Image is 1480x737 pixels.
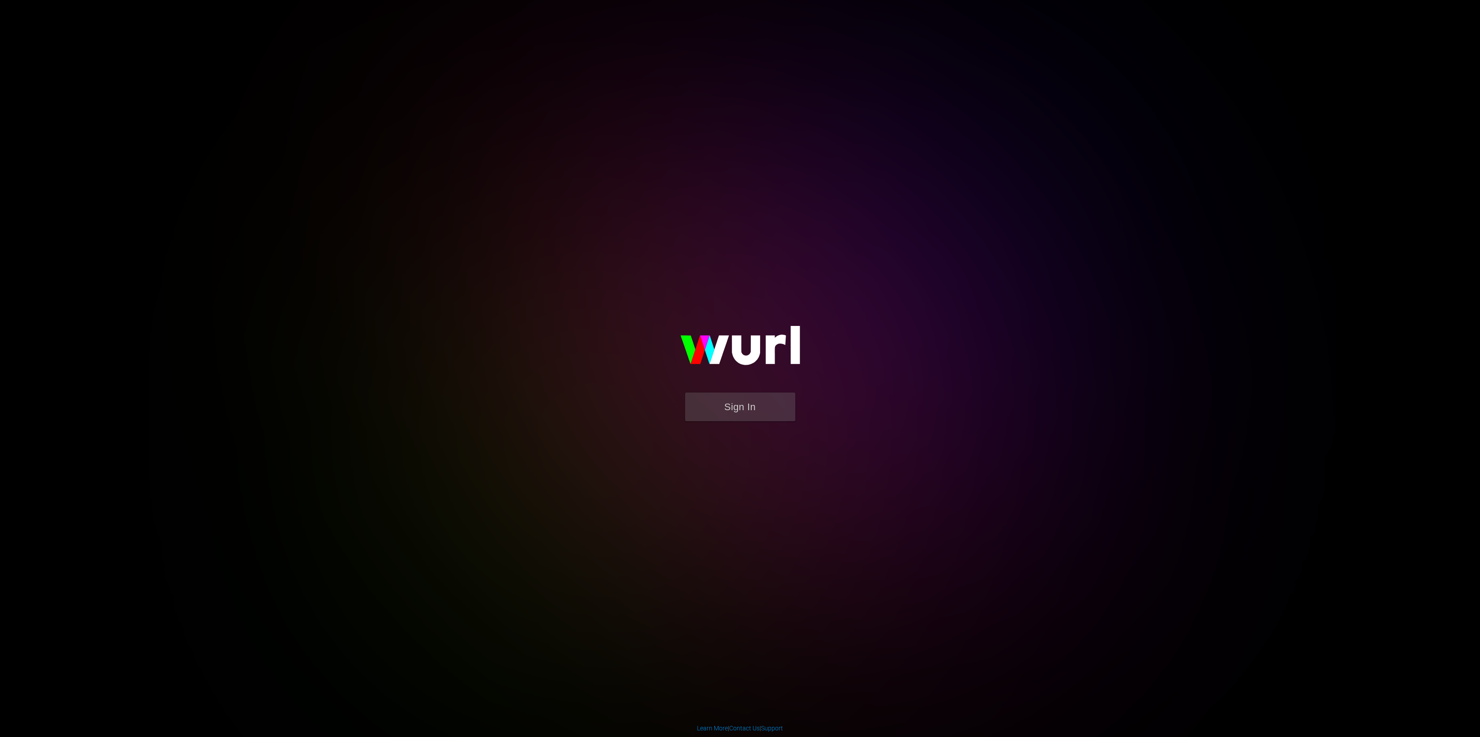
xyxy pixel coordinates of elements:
img: wurl-logo-on-black-223613ac3d8ba8fe6dc639794a292ebdb59501304c7dfd60c99c58986ef67473.svg [652,307,828,393]
a: Learn More [697,725,728,732]
a: Support [761,725,783,732]
div: | | [697,724,783,733]
button: Sign In [685,393,795,421]
a: Contact Us [729,725,760,732]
